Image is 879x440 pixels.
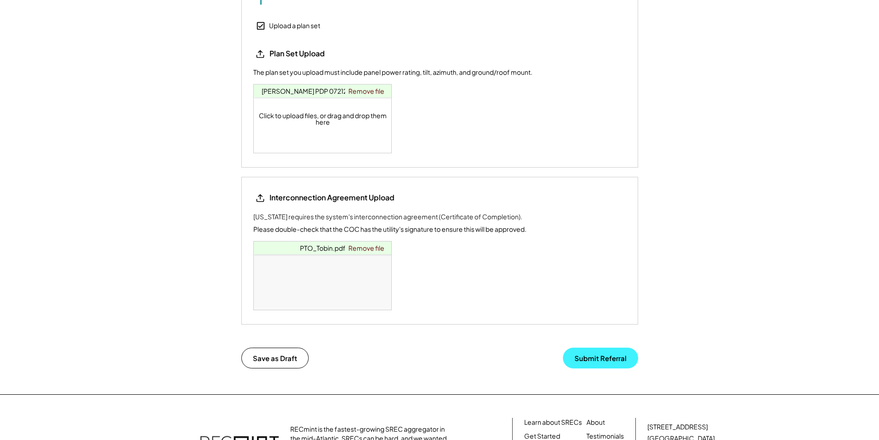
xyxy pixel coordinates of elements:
[647,422,708,432] div: [STREET_ADDRESS]
[253,68,532,77] div: The plan set you upload must include panel power rating, tilt, azimuth, and ground/roof mount.
[586,418,605,427] a: About
[563,348,638,368] button: Submit Referral
[262,87,384,95] a: [PERSON_NAME] PDP 07212025 IFC.pdf
[524,418,582,427] a: Learn about SRECs
[269,49,362,59] div: Plan Set Upload
[253,224,526,234] div: Please double-check that the COC has the utility's signature to ensure this will be approved.
[269,193,395,203] div: Interconnection Agreement Upload
[345,241,388,254] a: Remove file
[269,21,320,30] div: Upload a plan set
[300,244,346,252] a: PTO_Tobin.pdf
[345,84,388,97] a: Remove file
[254,84,392,153] div: Click to upload files, or drag and drop them here
[241,348,309,368] button: Save as Draft
[253,212,522,222] div: [US_STATE] requires the system's interconnection agreement (Certificate of Completion).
